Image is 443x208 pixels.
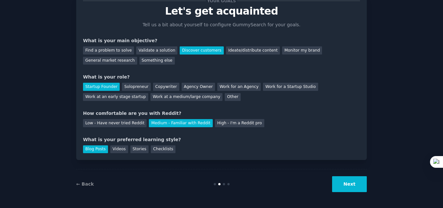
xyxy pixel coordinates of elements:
div: Startup Founder [83,83,120,91]
div: High - I'm a Reddit pro [215,119,264,127]
div: Find a problem to solve [83,46,134,55]
div: What is your preferred learning style? [83,136,360,143]
div: Videos [110,145,128,153]
div: General market research [83,57,137,65]
div: Agency Owner [182,83,215,91]
div: Low - Have never tried Reddit [83,119,147,127]
a: ← Back [76,181,94,187]
div: Checklists [151,145,175,153]
div: Blog Posts [83,145,108,153]
div: Copywriter [153,83,179,91]
div: Medium - Familiar with Reddit [149,119,212,127]
p: Let's get acquainted [83,6,360,17]
div: Monitor my brand [282,46,322,55]
div: Work at a medium/large company [150,93,222,101]
p: Tell us a bit about yourself to configure GummySearch for your goals. [140,21,303,28]
div: Stories [130,145,149,153]
div: Validate a solution [136,46,177,55]
div: Solopreneur [122,83,150,91]
button: Next [332,176,367,192]
div: How comfortable are you with Reddit? [83,110,360,117]
div: Work at an early stage startup [83,93,148,101]
div: Work for a Startup Studio [263,83,318,91]
div: Discover customers [180,46,223,55]
div: What is your main objective? [83,37,360,44]
div: Ideate/distribute content [226,46,280,55]
div: Other [225,93,241,101]
div: Something else [139,57,175,65]
div: What is your role? [83,74,360,80]
div: Work for an Agency [217,83,261,91]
